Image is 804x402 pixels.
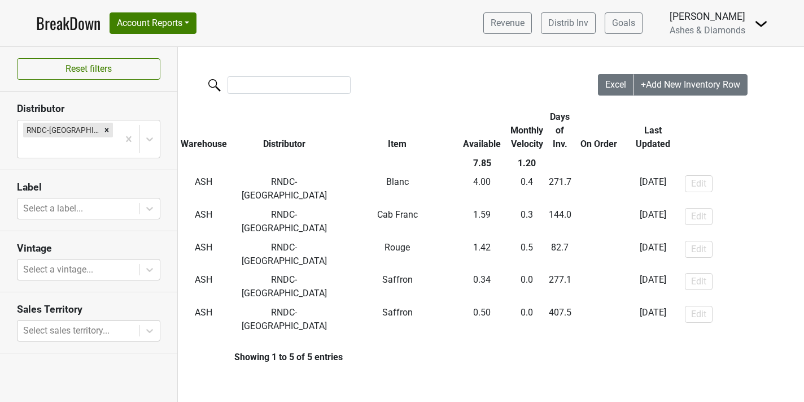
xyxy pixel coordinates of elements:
th: On Order: activate to sort column ascending [574,107,624,154]
td: ASH [178,205,230,238]
td: 0.34 [456,270,508,303]
a: Revenue [483,12,532,34]
td: 1.42 [456,238,508,271]
th: 1.20 [508,154,547,173]
th: Days of Inv.: activate to sort column ascending [546,107,574,154]
div: Remove RNDC-VA [100,123,113,137]
td: [DATE] [624,303,683,336]
h3: Distributor [17,103,160,115]
a: Distrib Inv [541,12,596,34]
div: [PERSON_NAME] [670,9,745,24]
span: Blanc [386,176,409,187]
th: Last Updated: activate to sort column ascending [624,107,683,154]
h3: Label [17,181,160,193]
td: RNDC-[GEOGRAPHIC_DATA] [230,238,339,271]
button: Account Reports [110,12,196,34]
td: 0.4 [508,173,547,206]
th: Monthly Velocity: activate to sort column ascending [508,107,547,154]
th: Distributor: activate to sort column ascending [230,107,339,154]
span: Cab Franc [377,209,418,220]
th: 7.85 [456,154,508,173]
td: 82.7 [546,238,574,271]
td: 0.50 [456,303,508,336]
td: [DATE] [624,270,683,303]
td: ASH [178,270,230,303]
td: 0.3 [508,205,547,238]
span: +Add New Inventory Row [641,79,740,90]
td: ASH [178,303,230,336]
button: Edit [685,241,713,258]
td: 277.1 [546,270,574,303]
td: - [574,173,624,206]
a: BreakDown [36,11,100,35]
button: Edit [685,273,713,290]
button: +Add New Inventory Row [633,74,748,96]
div: RNDC-[GEOGRAPHIC_DATA] [23,123,100,137]
span: Saffron [382,274,413,285]
button: Edit [685,175,713,192]
td: [DATE] [624,173,683,206]
td: 271.7 [546,173,574,206]
td: 407.5 [546,303,574,336]
td: RNDC-[GEOGRAPHIC_DATA] [230,303,339,336]
td: - [574,238,624,271]
h3: Vintage [17,243,160,254]
td: RNDC-[GEOGRAPHIC_DATA] [230,270,339,303]
td: 0.0 [508,270,547,303]
th: Available: activate to sort column ascending [456,107,508,154]
td: [DATE] [624,238,683,271]
td: - [574,205,624,238]
a: Goals [605,12,643,34]
td: [DATE] [624,205,683,238]
span: Excel [605,79,626,90]
button: Excel [598,74,634,96]
td: RNDC-[GEOGRAPHIC_DATA] [230,173,339,206]
span: Saffron [382,307,413,318]
button: Edit [685,208,713,225]
td: ASH [178,173,230,206]
th: Warehouse: activate to sort column ascending [178,107,230,154]
span: Rouge [384,242,410,253]
button: Edit [685,306,713,323]
td: - [574,270,624,303]
td: - [574,303,624,336]
td: 144.0 [546,205,574,238]
h3: Sales Territory [17,304,160,315]
td: 0.5 [508,238,547,271]
button: Reset filters [17,58,160,80]
td: 0.0 [508,303,547,336]
img: Dropdown Menu [754,17,768,31]
th: Item: activate to sort column ascending [339,107,456,154]
td: RNDC-[GEOGRAPHIC_DATA] [230,205,339,238]
td: ASH [178,238,230,271]
span: Ashes & Diamonds [670,25,745,36]
div: Showing 1 to 5 of 5 entries [178,352,343,362]
td: 1.59 [456,205,508,238]
td: 4.00 [456,173,508,206]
